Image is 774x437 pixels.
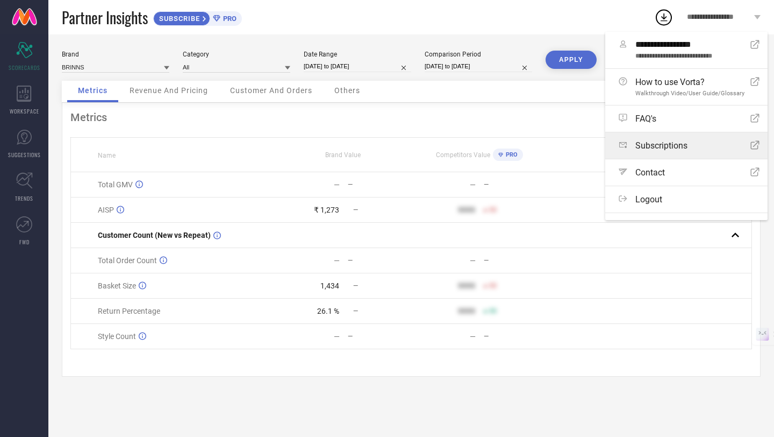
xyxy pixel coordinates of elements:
div: Category [183,51,290,58]
span: Logout [635,194,662,205]
span: Return Percentage [98,307,160,315]
div: 9999 [458,307,475,315]
span: Revenue And Pricing [130,86,208,95]
span: 50 [489,206,497,214]
span: Customer Count (New vs Repeat) [98,231,211,239]
span: Metrics [78,86,107,95]
div: 9999 [458,281,475,290]
span: Competitors Value [436,151,490,159]
div: 26.1 % [317,307,339,315]
a: How to use Vorta?Walkthrough Video/User Guide/Glossary [605,69,768,105]
span: PRO [220,15,236,23]
div: 9999 [458,206,475,214]
span: SUBSCRIBE [154,15,203,23]
div: Open download list [654,8,673,27]
span: Basket Size [98,281,136,290]
div: 1,434 [320,281,339,290]
input: Select date range [304,61,411,72]
div: — [348,181,411,188]
div: Metrics [70,111,752,124]
a: FAQ's [605,105,768,132]
span: 50 [489,307,497,315]
span: FWD [19,238,30,246]
span: Subscriptions [635,140,687,151]
button: APPLY [546,51,597,69]
span: Walkthrough Video/User Guide/Glossary [635,90,744,97]
span: WORKSPACE [10,107,39,115]
span: Others [334,86,360,95]
div: Brand [62,51,169,58]
span: Total Order Count [98,256,157,265]
input: Select comparison period [425,61,532,72]
span: Contact [635,167,665,178]
span: Partner Insights [62,6,148,29]
span: Name [98,152,116,159]
div: — [334,332,340,341]
div: — [484,333,547,340]
div: — [348,333,411,340]
div: — [470,180,476,189]
a: Contact [605,159,768,186]
div: Date Range [304,51,411,58]
div: — [470,256,476,265]
span: — [353,206,358,214]
span: FAQ's [635,114,656,124]
span: 50 [489,282,497,290]
div: ₹ 1,273 [314,206,339,214]
span: Customer And Orders [230,86,312,95]
span: PRO [503,151,518,158]
span: Total GMV [98,180,133,189]
span: SCORECARDS [9,64,40,72]
span: How to use Vorta? [635,77,744,87]
div: — [348,257,411,264]
span: — [353,307,358,315]
div: — [470,332,476,341]
div: Comparison Period [425,51,532,58]
a: SUBSCRIBEPRO [153,9,242,26]
span: AISP [98,206,114,214]
span: Brand Value [325,151,361,159]
span: Style Count [98,332,136,341]
div: — [334,180,340,189]
span: TRENDS [15,194,33,202]
div: — [484,181,547,188]
div: — [484,257,547,264]
div: — [334,256,340,265]
a: Subscriptions [605,132,768,159]
span: — [353,282,358,290]
span: SUGGESTIONS [8,151,41,159]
